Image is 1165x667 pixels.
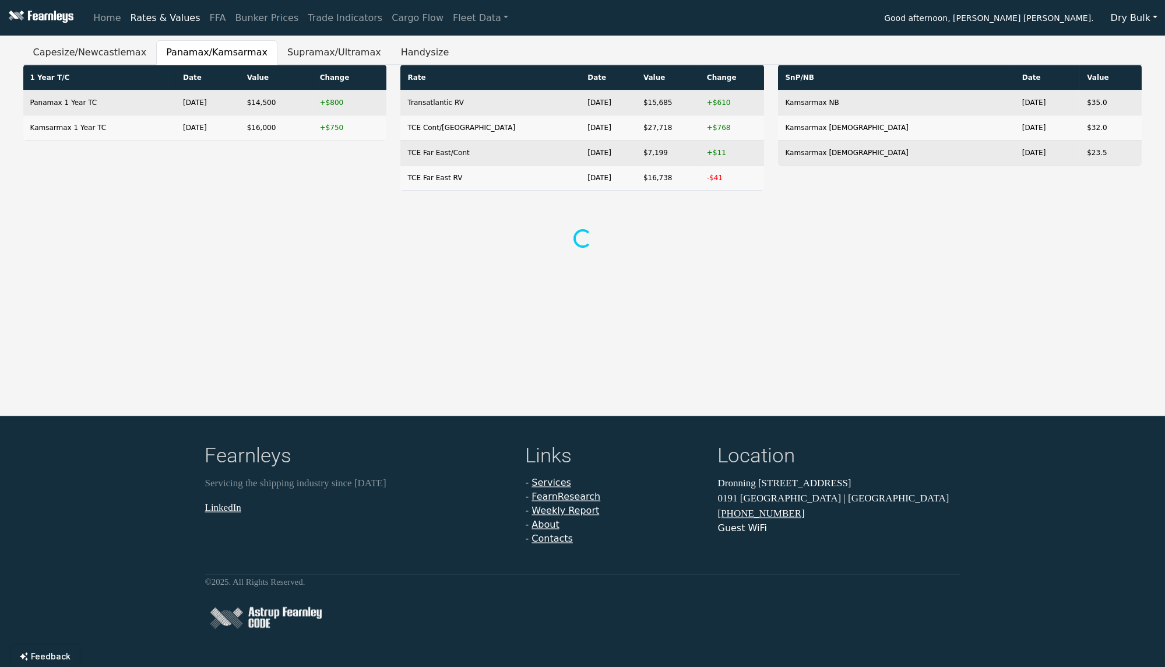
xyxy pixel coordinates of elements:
li: - [526,476,704,490]
th: 1 Year T/C [23,65,177,90]
li: - [526,504,704,518]
a: Trade Indicators [303,6,387,30]
td: TCE Far East RV [400,166,580,191]
td: $15,685 [636,90,700,115]
td: $16,000 [240,115,313,141]
h4: Links [526,444,704,472]
li: - [526,532,704,546]
button: Supramax/Ultramax [277,40,391,65]
th: Change [700,65,765,90]
td: [DATE] [1015,115,1080,141]
td: $23.5 [1080,141,1142,166]
td: Panamax 1 Year TC [23,90,177,115]
a: Home [89,6,125,30]
td: [DATE] [580,141,636,166]
a: Weekly Report [532,505,599,517]
th: SnP/NB [778,65,1015,90]
th: Date [176,65,240,90]
th: Value [240,65,313,90]
td: [DATE] [580,166,636,191]
td: +$610 [700,90,765,115]
p: 0191 [GEOGRAPHIC_DATA] | [GEOGRAPHIC_DATA] [718,491,960,506]
a: Contacts [532,533,573,545]
h4: Fearnleys [205,444,512,472]
small: © 2025 . All Rights Reserved. [205,578,305,587]
td: $27,718 [636,115,700,141]
td: Transatlantic RV [400,90,580,115]
td: +$768 [700,115,765,141]
a: LinkedIn [205,502,241,513]
td: $35.0 [1080,90,1142,115]
td: Kamsarmax [DEMOGRAPHIC_DATA] [778,115,1015,141]
td: TCE Far East/Cont [400,141,580,166]
td: [DATE] [580,90,636,115]
button: Panamax/Kamsarmax [156,40,277,65]
a: Bunker Prices [230,6,303,30]
td: [DATE] [176,90,240,115]
td: +$750 [313,115,387,141]
td: [DATE] [1015,141,1080,166]
th: Value [636,65,700,90]
a: FearnResearch [532,492,600,503]
td: [DATE] [1015,90,1080,115]
td: $32.0 [1080,115,1142,141]
img: Fearnleys Logo [6,10,73,25]
th: Value [1080,65,1142,90]
li: - [526,490,704,504]
td: Kamsarmax [DEMOGRAPHIC_DATA] [778,141,1015,166]
td: $7,199 [636,141,700,166]
td: -$41 [700,166,765,191]
button: Capesize/Newcastlemax [23,40,157,65]
button: Guest WiFi [718,522,767,536]
th: Change [313,65,387,90]
td: [DATE] [176,115,240,141]
p: Servicing the shipping industry since [DATE] [205,476,512,492]
td: [DATE] [580,115,636,141]
a: Cargo Flow [387,6,448,30]
td: TCE Cont/[GEOGRAPHIC_DATA] [400,115,580,141]
td: Kamsarmax NB [778,90,1015,115]
a: Fleet Data [448,6,513,30]
a: Rates & Values [126,6,205,30]
button: Handysize [391,40,459,65]
td: Kamsarmax 1 Year TC [23,115,177,141]
span: Good afternoon, [PERSON_NAME] [PERSON_NAME]. [884,9,1093,29]
a: [PHONE_NUMBER] [718,508,805,519]
h4: Location [718,444,960,472]
th: Date [580,65,636,90]
a: About [532,519,559,531]
td: +$11 [700,141,765,166]
th: Date [1015,65,1080,90]
a: Services [532,478,571,489]
p: Dronning [STREET_ADDRESS] [718,476,960,492]
a: FFA [205,6,231,30]
th: Rate [400,65,580,90]
td: +$800 [313,90,387,115]
td: $14,500 [240,90,313,115]
li: - [526,518,704,532]
button: Dry Bulk [1103,7,1165,29]
td: $16,738 [636,166,700,191]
